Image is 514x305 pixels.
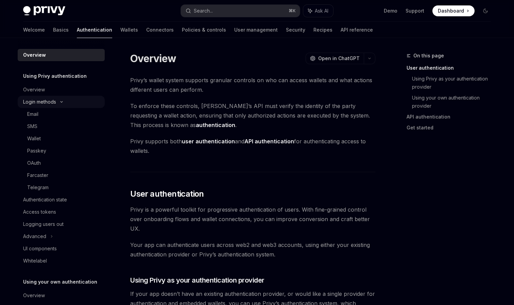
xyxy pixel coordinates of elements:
[130,52,176,65] h1: Overview
[234,22,278,38] a: User management
[407,111,496,122] a: API authentication
[18,169,105,181] a: Farcaster
[27,171,48,179] div: Farcaster
[23,232,46,240] div: Advanced
[18,132,105,145] a: Wallet
[18,181,105,194] a: Telegram
[18,84,105,96] a: Overview
[130,75,375,94] span: Privy’s wallet system supports granular controls on who can access wallets and what actions diffe...
[23,86,45,94] div: Overview
[23,291,45,300] div: Overview
[313,22,332,38] a: Recipes
[27,183,49,192] div: Telegram
[18,289,105,302] a: Overview
[182,22,226,38] a: Policies & controls
[182,138,235,145] strong: user authentication
[23,72,87,80] h5: Using Privy authentication
[27,110,38,118] div: Email
[130,101,375,130] span: To enforce these controls, [PERSON_NAME]’s API must verify the identity of the party requesting a...
[18,243,105,255] a: UI components
[130,240,375,259] span: Your app can authenticate users across web2 and web3 accounts, using either your existing authent...
[18,157,105,169] a: OAuth
[23,257,47,265] div: Whitelabel
[18,145,105,157] a: Passkey
[196,122,235,128] strong: authentication
[23,6,65,16] img: dark logo
[18,218,105,230] a: Logging users out
[23,51,46,59] div: Overview
[413,52,444,60] span: On this page
[244,138,294,145] strong: API authentication
[23,220,64,228] div: Logging users out
[27,159,41,167] div: OAuth
[432,5,475,16] a: Dashboard
[303,5,333,17] button: Ask AI
[194,7,213,15] div: Search...
[341,22,373,38] a: API reference
[23,245,57,253] div: UI components
[318,55,360,62] span: Open in ChatGPT
[120,22,138,38] a: Wallets
[315,7,328,14] span: Ask AI
[146,22,174,38] a: Connectors
[77,22,112,38] a: Authentication
[407,62,496,73] a: User authentication
[412,92,496,111] a: Using your own authentication provider
[18,255,105,267] a: Whitelabel
[53,22,69,38] a: Basics
[289,8,296,14] span: ⌘ K
[286,22,305,38] a: Security
[130,275,264,285] span: Using Privy as your authentication provider
[480,5,491,16] button: Toggle dark mode
[438,7,464,14] span: Dashboard
[23,278,97,286] h5: Using your own authentication
[18,194,105,206] a: Authentication state
[130,189,204,199] span: User authentication
[18,206,105,218] a: Access tokens
[130,137,375,156] span: Privy supports both and for authenticating access to wallets.
[18,120,105,132] a: SMS
[384,7,397,14] a: Demo
[23,208,56,216] div: Access tokens
[412,73,496,92] a: Using Privy as your authentication provider
[306,53,364,64] button: Open in ChatGPT
[23,98,56,106] div: Login methods
[18,108,105,120] a: Email
[23,22,45,38] a: Welcome
[27,122,37,130] div: SMS
[18,49,105,61] a: Overview
[27,134,41,143] div: Wallet
[181,5,300,17] button: Search...⌘K
[406,7,424,14] a: Support
[23,196,67,204] div: Authentication state
[407,122,496,133] a: Get started
[27,147,46,155] div: Passkey
[130,205,375,233] span: Privy is a powerful toolkit for progressive authentication of users. With fine-grained control ov...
